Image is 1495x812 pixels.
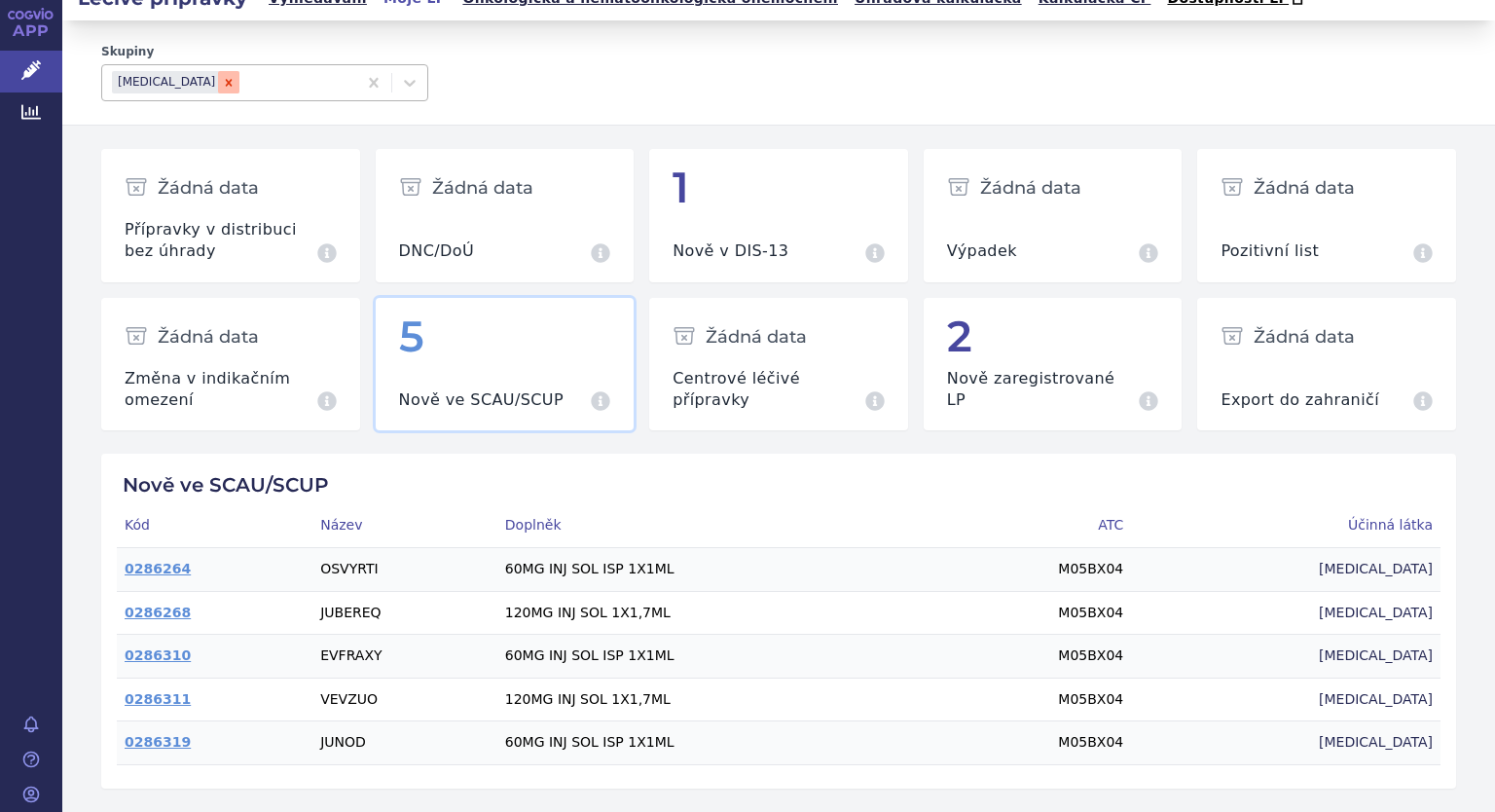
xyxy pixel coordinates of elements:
td: 60MG INJ SOL ISP 1X1ML [497,548,938,592]
span: [MEDICAL_DATA] [1319,690,1433,710]
td: M05BX04 [938,635,1131,679]
h3: Nově zaregistrované LP [947,368,1136,412]
td: JUNOD [312,721,497,765]
h3: DNC/DoÚ [399,240,474,262]
label: Skupiny [101,44,428,60]
h3: Export do zahraničí [1221,389,1379,411]
div: Žádná data [1221,165,1433,211]
td: OSVYRTI [312,548,497,592]
span: [MEDICAL_DATA] [1319,560,1433,579]
h3: Nově ve SCAU/SCUP [399,389,564,411]
div: Žádná data [673,314,885,360]
td: EVFRAXY [312,635,497,679]
span: [MEDICAL_DATA] [1319,604,1433,623]
div: Žádná data [399,165,611,211]
h3: Pozitivní list [1221,240,1319,262]
h3: Centrové léčivé přípravky [673,368,861,412]
td: 60MG INJ SOL ISP 1X1ML [497,635,938,679]
span: [MEDICAL_DATA] [1319,646,1433,666]
div: 5 [399,314,611,360]
td: M05BX04 [938,591,1131,635]
td: M05BX04 [938,678,1131,721]
div: 1 [673,165,885,211]
h3: Přípravky v distribuci bez úhrady [125,219,313,263]
div: [MEDICAL_DATA] [112,71,218,93]
th: Účinná látka [1131,504,1440,547]
th: Kód [117,504,312,547]
div: Žádná data [125,165,337,211]
div: Remove Denosumab [218,71,239,93]
th: Doplněk [497,504,938,547]
td: 120MG INJ SOL 1X1,7ML [497,678,938,721]
td: 60MG INJ SOL ISP 1X1ML [497,721,938,765]
a: 0286268 [125,605,191,620]
td: VEVZUO [312,678,497,721]
div: Žádná data [125,314,337,360]
a: 0286311 [125,691,191,707]
a: 0286310 [125,647,191,663]
a: 0286264 [125,561,191,576]
h3: Nově v DIS-13 [673,240,788,262]
div: Žádná data [1221,314,1433,360]
th: ATC [938,504,1131,547]
div: Žádná data [947,165,1159,211]
span: [MEDICAL_DATA] [1319,733,1433,753]
td: M05BX04 [938,548,1131,592]
a: 0286319 [125,734,191,750]
td: M05BX04 [938,721,1131,765]
h3: Výpadek [947,240,1017,262]
h2: Nově ve SCAU/SCUP [117,473,1440,497]
td: JUBEREQ [312,591,497,635]
td: 120MG INJ SOL 1X1,7ML [497,591,938,635]
th: Název [312,504,497,547]
div: 2 [947,314,1159,360]
h3: Změna v indikačním omezení [125,368,313,412]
